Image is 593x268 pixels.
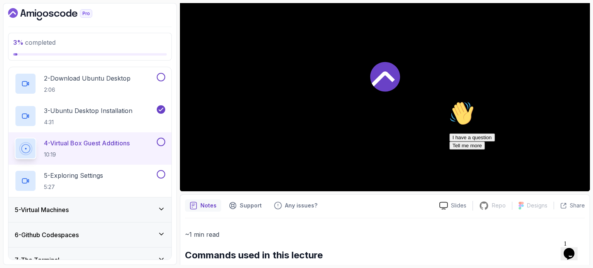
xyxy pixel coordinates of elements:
[3,3,28,28] img: :wave:
[15,73,165,94] button: 2-Download Ubuntu Desktop2:06
[15,138,165,159] button: 4-Virtual Box Guest Additions10:19
[185,249,585,261] h2: Commands used in this lecture
[3,35,49,44] button: I have a question
[44,183,103,191] p: 5:27
[185,199,221,212] button: notes button
[269,199,322,212] button: Feedback button
[15,230,79,239] h3: 6 - Github Codespaces
[44,151,130,158] p: 10:19
[44,106,132,115] p: 3 - Ubuntu Desktop Installation
[13,39,56,46] span: completed
[3,3,142,52] div: 👋Hi! How can we help?I have a questionTell me more
[44,171,103,180] p: 5 - Exploring Settings
[224,199,266,212] button: Support button
[8,197,171,222] button: 5-Virtual Machines
[446,98,585,233] iframe: chat widget
[285,202,317,209] p: Any issues?
[15,105,165,127] button: 3-Ubuntu Desktop Installation4:31
[44,86,130,94] p: 2:06
[240,202,262,209] p: Support
[8,222,171,247] button: 6-Github Codespaces
[3,23,76,29] span: Hi! How can we help?
[13,39,24,46] span: 3 %
[44,118,132,126] p: 4:31
[15,170,165,192] button: 5-Exploring Settings5:27
[3,44,39,52] button: Tell me more
[44,74,130,83] p: 2 - Download Ubuntu Desktop
[44,138,130,148] p: 4 - Virtual Box Guest Additions
[15,255,59,265] h3: 7 - The Terminal
[200,202,217,209] p: Notes
[433,202,473,210] a: Slides
[15,205,69,214] h3: 5 - Virtual Machines
[561,237,585,260] iframe: chat widget
[8,8,110,20] a: Dashboard
[185,229,585,240] p: ~1 min read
